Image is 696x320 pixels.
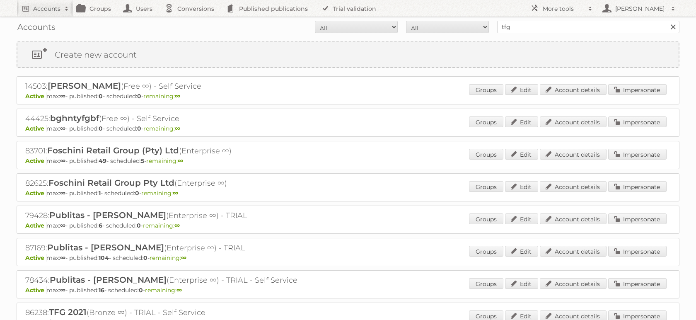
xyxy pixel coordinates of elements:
[47,242,164,252] span: Publitas - [PERSON_NAME]
[25,286,46,294] span: Active
[25,92,46,100] span: Active
[505,213,538,224] a: Edit
[469,246,503,257] a: Groups
[540,116,607,127] a: Account details
[60,125,65,132] strong: ∞
[99,286,104,294] strong: 16
[174,222,180,229] strong: ∞
[143,254,147,262] strong: 0
[469,278,503,289] a: Groups
[150,254,186,262] span: remaining:
[173,189,178,197] strong: ∞
[25,189,671,197] p: max: - published: - scheduled: -
[543,5,584,13] h2: More tools
[99,92,103,100] strong: 0
[49,210,166,220] span: Publitas - [PERSON_NAME]
[25,222,671,229] p: max: - published: - scheduled: -
[33,5,60,13] h2: Accounts
[137,92,141,100] strong: 0
[137,125,141,132] strong: 0
[175,125,180,132] strong: ∞
[608,181,667,192] a: Impersonate
[141,157,144,165] strong: 5
[540,149,607,160] a: Account details
[469,213,503,224] a: Groups
[176,286,182,294] strong: ∞
[143,92,180,100] span: remaining:
[60,157,65,165] strong: ∞
[99,157,106,165] strong: 49
[50,275,167,285] span: Publitas - [PERSON_NAME]
[608,278,667,289] a: Impersonate
[469,84,503,95] a: Groups
[99,222,102,229] strong: 6
[99,189,101,197] strong: 1
[25,210,315,221] h2: 79428: (Enterprise ∞) - TRIAL
[25,242,315,253] h2: 87169: (Enterprise ∞) - TRIAL
[181,254,186,262] strong: ∞
[608,213,667,224] a: Impersonate
[50,113,99,123] span: bghntyfgbf
[25,125,46,132] span: Active
[25,81,315,92] h2: 14503: (Free ∞) - Self Service
[25,254,46,262] span: Active
[613,5,667,13] h2: [PERSON_NAME]
[25,125,671,132] p: max: - published: - scheduled: -
[145,286,182,294] span: remaining:
[141,189,178,197] span: remaining:
[608,116,667,127] a: Impersonate
[469,181,503,192] a: Groups
[540,213,607,224] a: Account details
[540,246,607,257] a: Account details
[99,254,109,262] strong: 104
[175,92,180,100] strong: ∞
[25,275,315,286] h2: 78434: (Enterprise ∞) - TRIAL - Self Service
[540,278,607,289] a: Account details
[505,181,538,192] a: Edit
[505,246,538,257] a: Edit
[505,84,538,95] a: Edit
[146,157,183,165] span: remaining:
[137,222,141,229] strong: 0
[505,278,538,289] a: Edit
[17,42,679,67] a: Create new account
[540,84,607,95] a: Account details
[139,286,143,294] strong: 0
[25,189,46,197] span: Active
[135,189,139,197] strong: 0
[60,286,65,294] strong: ∞
[25,178,315,189] h2: 82625: (Enterprise ∞)
[25,254,671,262] p: max: - published: - scheduled: -
[178,157,183,165] strong: ∞
[25,286,671,294] p: max: - published: - scheduled: -
[60,222,65,229] strong: ∞
[25,145,315,156] h2: 83701: (Enterprise ∞)
[25,222,46,229] span: Active
[60,254,65,262] strong: ∞
[608,84,667,95] a: Impersonate
[143,125,180,132] span: remaining:
[25,113,315,124] h2: 44425: (Free ∞) - Self Service
[505,149,538,160] a: Edit
[60,189,65,197] strong: ∞
[505,116,538,127] a: Edit
[47,145,179,155] span: Foschini Retail Group (Pty) Ltd
[608,246,667,257] a: Impersonate
[60,92,65,100] strong: ∞
[25,307,315,318] h2: 86238: (Bronze ∞) - TRIAL - Self Service
[25,157,671,165] p: max: - published: - scheduled: -
[99,125,103,132] strong: 0
[25,92,671,100] p: max: - published: - scheduled: -
[48,178,174,188] span: Foschini Retail Group Pty Ltd
[143,222,180,229] span: remaining:
[469,149,503,160] a: Groups
[49,307,87,317] span: TFG 2021
[25,157,46,165] span: Active
[608,149,667,160] a: Impersonate
[48,81,121,91] span: [PERSON_NAME]
[540,181,607,192] a: Account details
[469,116,503,127] a: Groups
